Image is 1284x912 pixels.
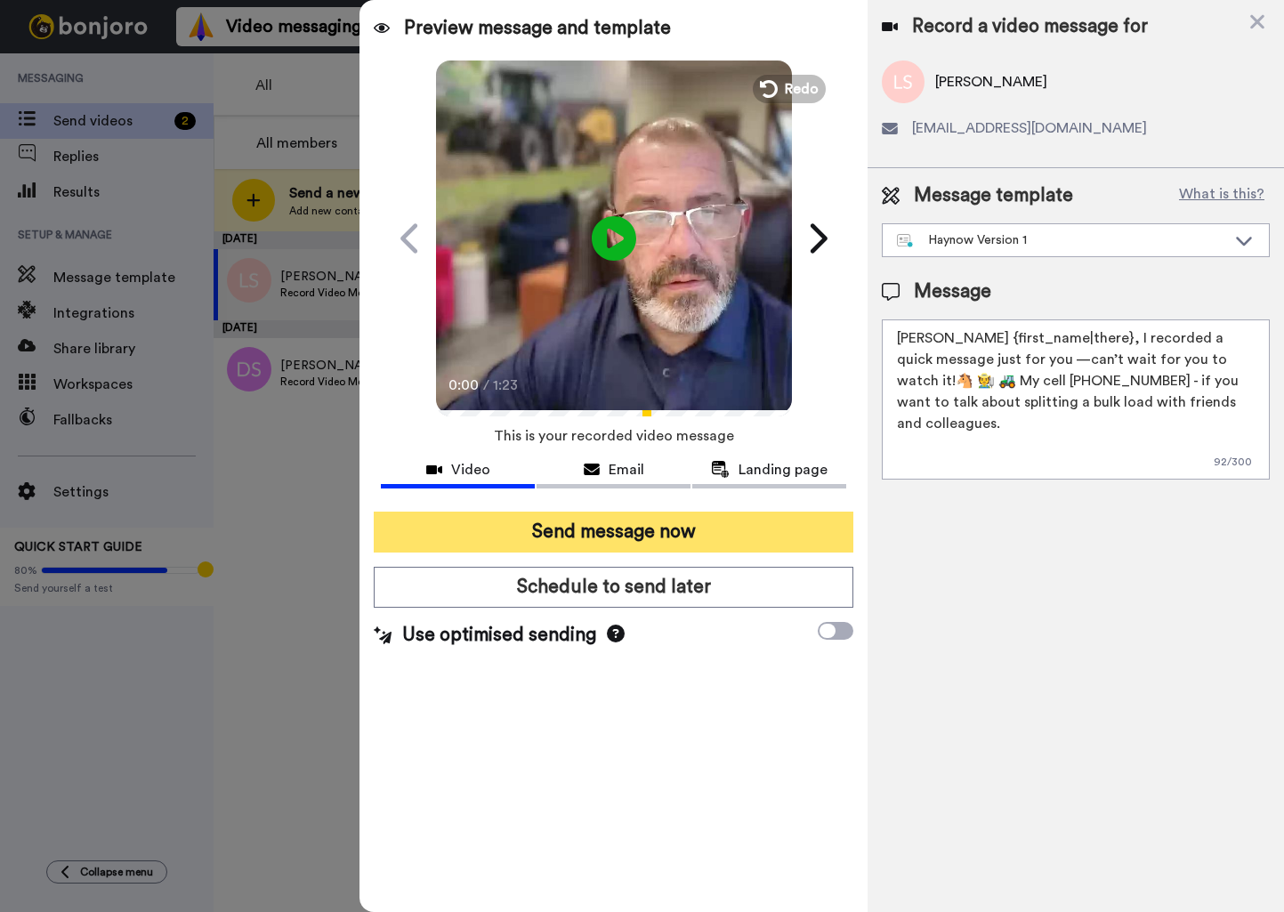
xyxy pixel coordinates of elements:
button: What is this? [1174,182,1270,209]
textarea: [PERSON_NAME] {first_name|there}, I recorded a quick message just for you —can’t wait for you to ... [882,319,1270,480]
span: Video [451,459,490,480]
span: Landing page [739,459,828,480]
span: 1:23 [493,375,524,396]
span: Message [914,278,991,305]
span: This is your recorded video message [494,416,734,456]
span: 0:00 [448,375,480,396]
button: Send message now [374,512,853,553]
img: nextgen-template.svg [897,234,914,248]
span: [EMAIL_ADDRESS][DOMAIN_NAME] [912,117,1147,139]
div: Haynow Version 1 [897,231,1226,249]
span: Email [609,459,644,480]
button: Schedule to send later [374,567,853,608]
span: Message template [914,182,1073,209]
span: / [483,375,489,396]
span: Use optimised sending [402,622,596,649]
